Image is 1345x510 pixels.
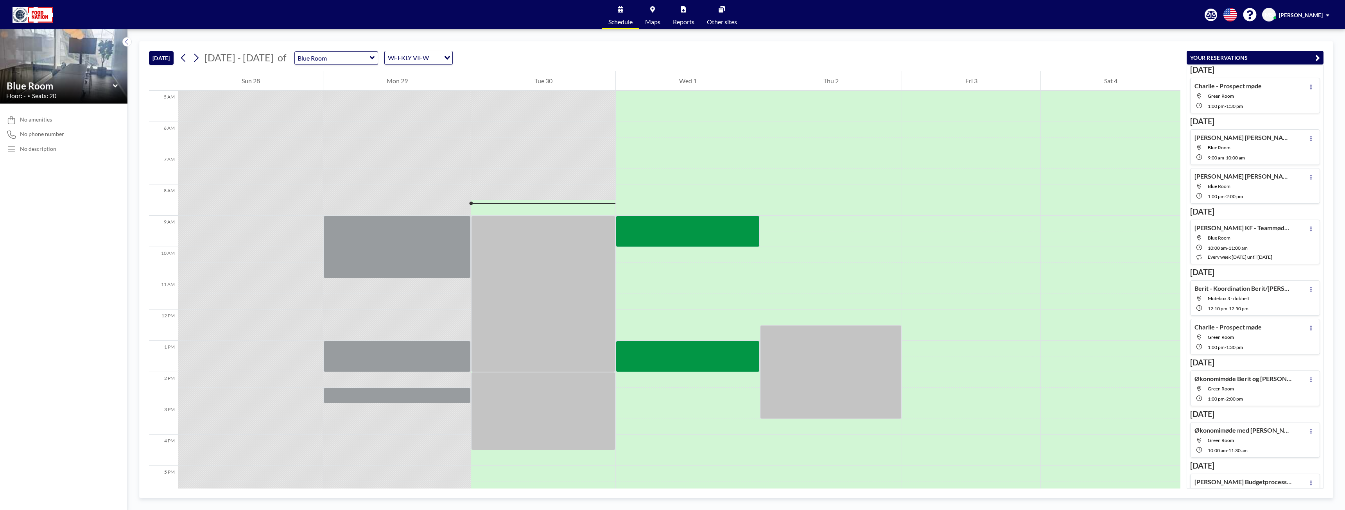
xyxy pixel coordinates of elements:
div: Sat 4 [1041,71,1180,91]
span: 2:00 PM [1226,193,1243,199]
div: 5 PM [149,466,178,497]
span: - [1225,344,1226,350]
div: No description [20,145,56,152]
input: Search for option [431,53,439,63]
div: 3 PM [149,403,178,435]
span: Blue Room [1208,145,1230,150]
h3: [DATE] [1190,267,1320,277]
h3: [DATE] [1190,358,1320,367]
h3: [DATE] [1190,207,1320,217]
span: - [1225,193,1226,199]
button: YOUR RESERVATIONS [1187,51,1323,64]
div: 7 AM [149,153,178,184]
span: No amenities [20,116,52,123]
span: • [28,93,30,98]
span: [PERSON_NAME] [1279,12,1323,18]
h4: [PERSON_NAME] KF - Teammøde -Programteam [1194,224,1292,232]
span: - [1227,306,1229,311]
span: Green Room [1208,437,1234,443]
span: 9:00 AM [1208,155,1224,161]
span: Schedule [608,19,633,25]
span: Green Room [1208,93,1234,99]
span: - [1225,103,1226,109]
span: 11:00 AM [1228,245,1248,251]
span: 2:00 PM [1226,396,1243,402]
h4: Charlie - Prospect møde [1194,323,1262,331]
img: organization-logo [13,7,53,23]
span: 1:30 PM [1226,103,1243,109]
div: 6 AM [149,122,178,153]
div: Tue 30 [471,71,615,91]
div: 4 PM [149,435,178,466]
h4: Økonomimøde Berit og [PERSON_NAME] [1194,375,1292,383]
span: of [278,52,286,64]
span: 12:10 PM [1208,306,1227,311]
div: 1 PM [149,341,178,372]
h4: [PERSON_NAME] Budgetprocesser med [PERSON_NAME] [1194,478,1292,486]
span: [DATE] - [DATE] [204,52,274,63]
h3: [DATE] [1190,409,1320,419]
div: 10 AM [149,247,178,278]
input: Blue Room [7,80,113,91]
span: 10:00 AM [1208,245,1227,251]
div: Thu 2 [760,71,902,91]
span: 1:30 PM [1226,344,1243,350]
h4: Berit - Koordination Berit/[PERSON_NAME] [1194,285,1292,292]
h3: [DATE] [1190,116,1320,126]
h4: [PERSON_NAME] [PERSON_NAME] og [PERSON_NAME] 1:1 [1194,172,1292,180]
span: MS [1265,11,1273,18]
h3: [DATE] [1190,461,1320,471]
span: 12:50 PM [1229,306,1248,311]
span: 10:00 AM [1208,447,1227,453]
span: 11:30 AM [1228,447,1248,453]
div: 11 AM [149,278,178,310]
span: 10:00 AM [1226,155,1245,161]
span: Maps [645,19,660,25]
span: Green Room [1208,334,1234,340]
button: [DATE] [149,51,174,65]
span: 1:00 PM [1208,193,1225,199]
span: Reports [673,19,694,25]
span: - [1224,155,1226,161]
div: Search for option [385,51,452,64]
div: 5 AM [149,91,178,122]
h4: Charlie - Prospect møde [1194,82,1262,90]
span: - [1227,447,1228,453]
span: Other sites [707,19,737,25]
h4: [PERSON_NAME] [PERSON_NAME] og [PERSON_NAME] [1194,134,1292,141]
div: Fri 3 [902,71,1040,91]
span: Green Room [1208,386,1234,392]
span: Mutebox 3 - dobbelt [1208,295,1249,301]
div: Sun 28 [178,71,323,91]
div: 8 AM [149,184,178,216]
input: Blue Room [295,52,370,64]
span: Blue Room [1208,235,1230,241]
div: Mon 29 [323,71,471,91]
span: 1:00 PM [1208,396,1225,402]
div: 2 PM [149,372,178,403]
div: Wed 1 [616,71,760,91]
span: Blue Room [1208,183,1230,189]
h3: [DATE] [1190,65,1320,75]
div: 12 PM [149,310,178,341]
div: 9 AM [149,216,178,247]
span: - [1227,245,1228,251]
span: 1:00 PM [1208,103,1225,109]
span: WEEKLY VIEW [386,53,430,63]
span: 1:00 PM [1208,344,1225,350]
span: Seats: 20 [32,92,56,100]
span: - [1225,396,1226,402]
span: Floor: - [6,92,26,100]
span: No phone number [20,131,64,138]
h4: Økonomimøde med [PERSON_NAME] [1194,426,1292,434]
span: every week [DATE] until [DATE] [1208,254,1272,260]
